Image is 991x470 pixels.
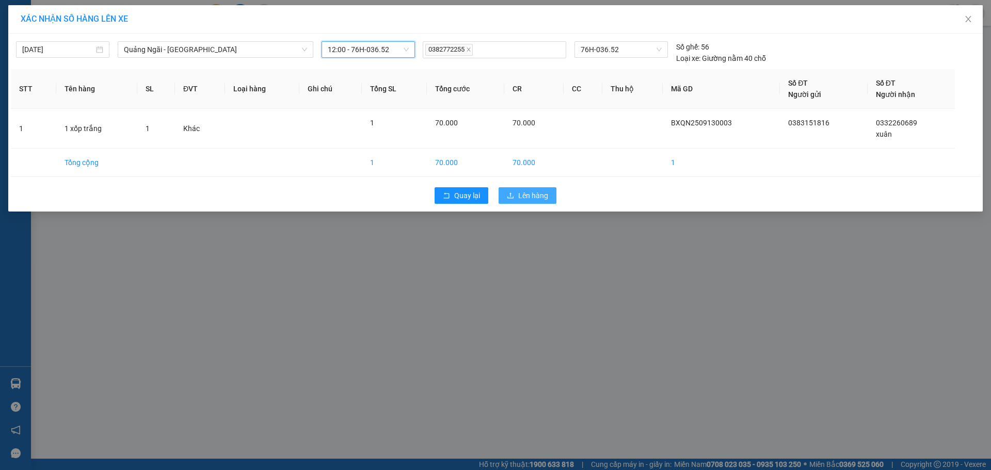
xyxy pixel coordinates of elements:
button: uploadLên hàng [499,187,556,204]
td: 1 xốp trắng [56,109,138,149]
span: Quay lại [454,190,480,201]
span: 12:00 - 76H-036.52 [328,42,409,57]
td: 70.000 [504,149,564,177]
span: Số ĐT [876,79,896,87]
th: CR [504,69,564,109]
div: 56 [676,41,709,53]
button: Close [954,5,983,34]
td: Khác [175,109,225,149]
th: SL [137,69,175,109]
span: 0383151816 [788,119,829,127]
th: Mã GD [663,69,780,109]
span: 70.000 [513,119,535,127]
span: Người nhận [876,90,915,99]
span: Người gửi [788,90,821,99]
span: xuân [876,130,892,138]
span: 0332260689 [876,119,917,127]
span: XÁC NHẬN SỐ HÀNG LÊN XE [21,14,128,24]
div: Giường nằm 40 chỗ [676,53,766,64]
th: Tên hàng [56,69,138,109]
th: Ghi chú [299,69,362,109]
th: Tổng SL [362,69,427,109]
span: 1 [370,119,374,127]
span: 76H-036.52 [581,42,661,57]
span: Số ghế: [676,41,699,53]
td: 1 [11,109,56,149]
span: 70.000 [435,119,458,127]
span: down [301,46,308,53]
span: Lên hàng [518,190,548,201]
span: close [466,47,471,52]
td: Tổng cộng [56,149,138,177]
span: BXQN2509130003 [671,119,732,127]
button: rollbackQuay lại [435,187,488,204]
th: Loại hàng [225,69,299,109]
span: upload [507,192,514,200]
span: 0382772255 [425,44,473,56]
span: 1 [146,124,150,133]
span: Quảng Ngãi - Vũng Tàu [124,42,307,57]
th: Tổng cước [427,69,504,109]
th: STT [11,69,56,109]
th: CC [564,69,603,109]
span: Loại xe: [676,53,700,64]
th: ĐVT [175,69,225,109]
span: close [964,15,972,23]
span: Số ĐT [788,79,808,87]
th: Thu hộ [602,69,663,109]
td: 1 [362,149,427,177]
td: 70.000 [427,149,504,177]
input: 13/09/2025 [22,44,94,55]
td: 1 [663,149,780,177]
span: rollback [443,192,450,200]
